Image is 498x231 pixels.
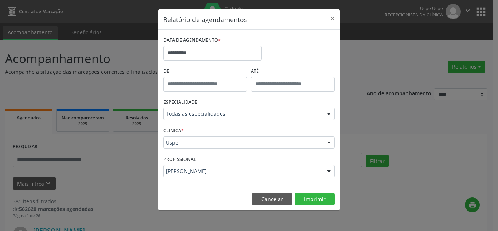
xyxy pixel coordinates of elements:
[163,97,197,108] label: ESPECIALIDADE
[166,168,320,175] span: [PERSON_NAME]
[166,139,320,146] span: Uspe
[251,66,335,77] label: ATÉ
[163,154,196,165] label: PROFISSIONAL
[295,193,335,205] button: Imprimir
[325,9,340,27] button: Close
[163,125,184,136] label: CLÍNICA
[163,66,247,77] label: De
[166,110,320,118] span: Todas as especialidades
[163,15,247,24] h5: Relatório de agendamentos
[163,35,221,46] label: DATA DE AGENDAMENTO
[252,193,292,205] button: Cancelar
